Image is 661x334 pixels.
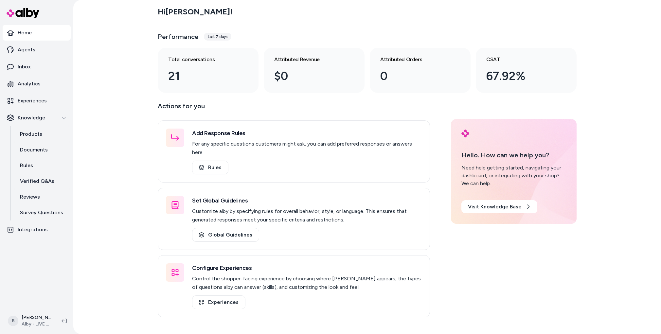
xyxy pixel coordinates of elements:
h3: CSAT [486,56,556,63]
a: Visit Knowledge Base [461,200,537,213]
p: Documents [20,146,48,154]
a: Total conversations 21 [158,48,259,93]
h3: Add Response Rules [192,129,422,138]
div: Last 7 days [204,33,231,41]
a: Survey Questions [13,205,71,220]
p: For any specific questions customers might ask, you can add preferred responses or answers here. [192,140,422,157]
p: [PERSON_NAME] [22,314,51,321]
button: B[PERSON_NAME]Alby - LIVE on [DOMAIN_NAME] [4,310,56,331]
h3: Attributed Orders [380,56,450,63]
a: Agents [3,42,71,58]
a: Experiences [3,93,71,109]
p: Hello. How can we help you? [461,150,566,160]
a: Verified Q&As [13,173,71,189]
a: Analytics [3,76,71,92]
img: alby Logo [7,8,39,18]
span: Alby - LIVE on [DOMAIN_NAME] [22,321,51,327]
a: Attributed Orders 0 [370,48,471,93]
div: $0 [274,67,344,85]
p: Verified Q&As [20,177,54,185]
p: Rules [20,162,33,169]
div: 67.92% [486,67,556,85]
p: Customize alby by specifying rules for overall behavior, style, or language. This ensures that ge... [192,207,422,224]
a: Home [3,25,71,41]
span: B [8,316,18,326]
p: Products [20,130,42,138]
a: Attributed Revenue $0 [264,48,365,93]
p: Integrations [18,226,48,234]
h3: Performance [158,32,199,41]
h2: Hi [PERSON_NAME] ! [158,7,232,17]
p: Home [18,29,32,37]
a: Global Guidelines [192,228,259,242]
p: Survey Questions [20,209,63,217]
img: alby Logo [461,130,469,137]
p: Experiences [18,97,47,105]
button: Knowledge [3,110,71,126]
h3: Total conversations [168,56,238,63]
a: Inbox [3,59,71,75]
a: Rules [13,158,71,173]
a: Documents [13,142,71,158]
p: Control the shopper-facing experience by choosing where [PERSON_NAME] appears, the types of quest... [192,274,422,291]
a: Products [13,126,71,142]
a: CSAT 67.92% [476,48,577,93]
div: 0 [380,67,450,85]
a: Reviews [13,189,71,205]
p: Analytics [18,80,41,88]
a: Rules [192,161,228,174]
a: Integrations [3,222,71,237]
p: Knowledge [18,114,45,122]
h3: Attributed Revenue [274,56,344,63]
p: Actions for you [158,101,430,116]
a: Experiences [192,295,245,309]
p: Reviews [20,193,40,201]
p: Agents [18,46,35,54]
h3: Configure Experiences [192,263,422,272]
p: Inbox [18,63,31,71]
h3: Set Global Guidelines [192,196,422,205]
div: Need help getting started, navigating your dashboard, or integrating with your shop? We can help. [461,164,566,187]
div: 21 [168,67,238,85]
